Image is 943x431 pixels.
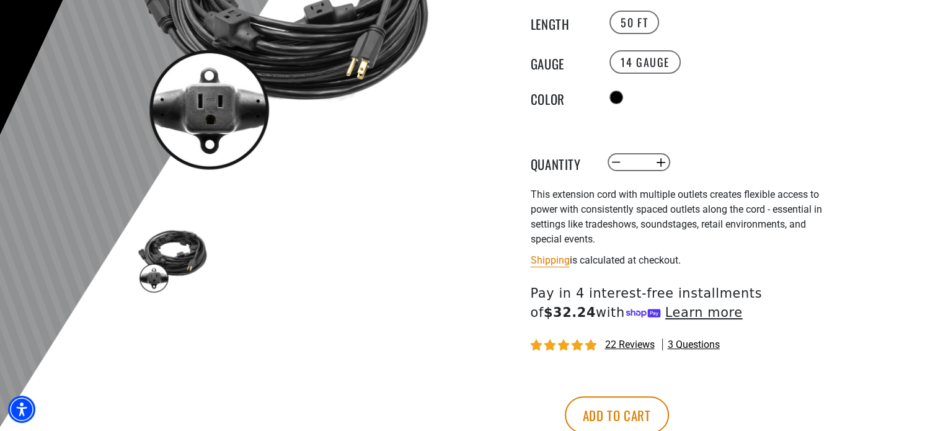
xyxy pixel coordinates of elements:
img: black [136,223,208,295]
span: 3 questions [668,338,720,352]
span: This extension cord with multiple outlets creates flexible access to power with consistently spac... [531,189,822,245]
legend: Length [531,14,593,30]
label: Quantity [531,154,593,171]
label: 50 FT [609,11,659,34]
label: 14 Gauge [609,50,681,74]
span: 4.95 stars [531,340,599,352]
legend: Gauge [531,54,593,70]
a: Shipping [531,254,570,266]
div: is calculated at checkout. [531,252,835,269]
div: Accessibility Menu [8,396,35,423]
span: 22 reviews [605,339,655,350]
legend: Color [531,89,593,105]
